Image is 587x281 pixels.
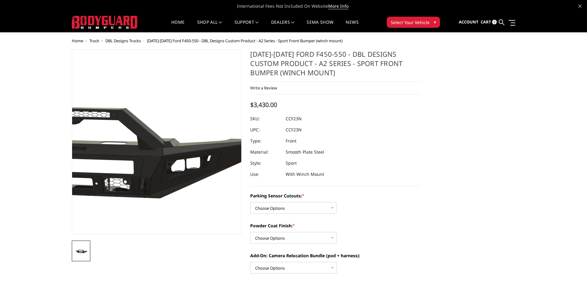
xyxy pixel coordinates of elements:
[307,20,333,32] a: SEMA Show
[250,147,281,158] dt: Material:
[72,49,242,234] a: 2023-2025 Ford F450-550 - DBL Designs Custom Product - A2 Series - Sport Front Bumper (winch mount)
[147,38,343,43] span: [DATE]-[DATE] Ford F450-550 - DBL Designs Custom Product - A2 Series - Sport Front Bumper (winch ...
[72,38,83,43] a: Home
[481,14,497,31] a: Cart 0
[250,135,281,147] dt: Type:
[459,19,479,25] span: Account
[286,158,297,169] dd: Sport
[250,169,281,180] dt: Use:
[250,101,277,109] span: $3,430.00
[459,14,479,31] a: Account
[234,20,259,32] a: Support
[346,20,358,32] a: News
[250,85,277,91] a: Write a Review
[105,38,141,43] a: DBL Designs Trucks
[250,252,420,259] label: Add-On: Camera Relocation Bundle (pod + harness):
[387,17,440,28] button: Select Your Vehicle
[250,113,281,124] dt: SKU:
[286,135,296,147] dd: Front
[250,158,281,169] dt: Style:
[492,20,497,24] span: 0
[391,19,430,26] span: Select Your Vehicle
[328,3,349,9] a: More Info
[250,49,420,82] h1: [DATE]-[DATE] Ford F450-550 - DBL Designs Custom Product - A2 Series - Sport Front Bumper (winch ...
[250,222,420,229] label: Powder Coat Finish:
[171,20,185,32] a: Home
[197,20,222,32] a: shop all
[250,192,420,199] label: Parking Sensor Cutouts:
[286,124,302,135] dd: CCF23N
[556,251,587,281] iframe: Chat Widget
[286,113,302,124] dd: CCF23N
[286,147,324,158] dd: Smooth Plate Steel
[481,19,491,25] span: Cart
[72,16,138,29] img: BODYGUARD BUMPERS
[286,169,324,180] dd: With Winch Mount
[250,124,281,135] dt: UPC:
[89,38,99,43] a: Truck
[74,247,88,254] img: 2023-2025 Ford F450-550 - DBL Designs Custom Product - A2 Series - Sport Front Bumper (winch mount)
[271,20,295,32] a: Dealers
[434,19,436,25] span: ▾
